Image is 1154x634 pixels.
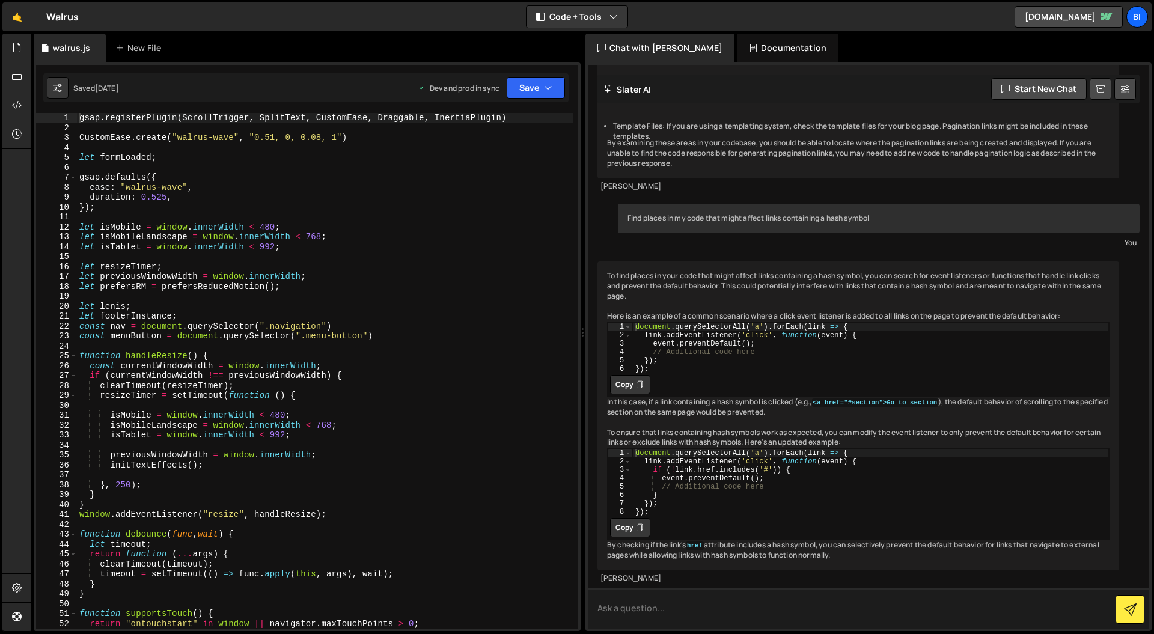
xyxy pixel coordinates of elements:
div: 10 [36,203,77,213]
div: 46 [36,559,77,570]
div: 20 [36,302,77,312]
div: 13 [36,232,77,242]
div: 12 [36,222,77,233]
div: 39 [36,490,77,500]
code: <a href="#section">Go to section [812,398,939,407]
button: Save [507,77,565,99]
div: Chat with [PERSON_NAME] [585,34,734,62]
div: 24 [36,341,77,352]
div: 19 [36,291,77,302]
div: 1 [608,449,632,457]
a: [DOMAIN_NAME] [1015,6,1123,28]
button: Start new chat [991,78,1087,100]
div: 52 [36,619,77,629]
div: [DATE] [95,83,119,93]
code: href [686,541,704,550]
div: 21 [36,311,77,322]
div: Dev and prod in sync [418,83,499,93]
div: 4 [36,143,77,153]
div: 8 [608,508,632,516]
div: To find places in your code that might affect links containing a hash symbol, you can search for ... [597,261,1119,570]
div: 5 [36,153,77,163]
div: 42 [36,520,77,530]
div: 22 [36,322,77,332]
li: Template Files: If you are using a templating system, check the template files for your blog page... [613,121,1110,142]
div: You [621,236,1137,249]
div: 4 [608,474,632,483]
div: 38 [36,480,77,490]
div: 26 [36,361,77,371]
a: Bi [1126,6,1148,28]
div: 48 [36,579,77,590]
div: 2 [608,457,632,466]
div: 23 [36,331,77,341]
div: 3 [608,466,632,474]
div: 8 [36,183,77,193]
div: 45 [36,549,77,559]
div: 43 [36,529,77,540]
div: 32 [36,421,77,431]
div: Saved [73,83,119,93]
div: 25 [36,351,77,361]
div: New File [115,42,166,54]
div: 7 [608,499,632,508]
div: 3 [36,133,77,143]
div: 30 [36,401,77,411]
div: 40 [36,500,77,510]
div: 29 [36,391,77,401]
div: 18 [36,282,77,292]
div: 31 [36,410,77,421]
div: [PERSON_NAME] [600,573,1116,584]
div: 1 [36,113,77,123]
div: 50 [36,599,77,609]
div: Documentation [737,34,838,62]
div: 2 [608,331,632,340]
div: 33 [36,430,77,440]
div: 36 [36,460,77,471]
button: Copy [610,518,650,537]
div: 34 [36,440,77,451]
div: 5 [608,483,632,491]
div: 3 [608,340,632,348]
div: 9 [36,192,77,203]
div: 51 [36,609,77,619]
div: walrus.js [53,42,90,54]
div: 6 [36,163,77,173]
div: 49 [36,589,77,599]
div: 41 [36,510,77,520]
div: 27 [36,371,77,381]
div: Find places in my code that might affect links containing a hash symbol [618,204,1140,233]
div: Walrus [46,10,79,24]
div: 1 [608,323,632,331]
div: 6 [608,491,632,499]
button: Copy [610,375,650,394]
div: [PERSON_NAME] [600,181,1116,192]
div: 16 [36,262,77,272]
div: 11 [36,212,77,222]
div: 6 [608,365,632,373]
div: 28 [36,381,77,391]
div: 4 [608,348,632,356]
div: 47 [36,569,77,579]
div: 44 [36,540,77,550]
a: 🤙 [2,2,32,31]
div: 5 [608,356,632,365]
div: 15 [36,252,77,262]
div: 7 [36,172,77,183]
div: 2 [36,123,77,133]
div: 37 [36,470,77,480]
div: 14 [36,242,77,252]
div: 35 [36,450,77,460]
button: Code + Tools [527,6,627,28]
div: 17 [36,272,77,282]
h2: Slater AI [603,84,652,95]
